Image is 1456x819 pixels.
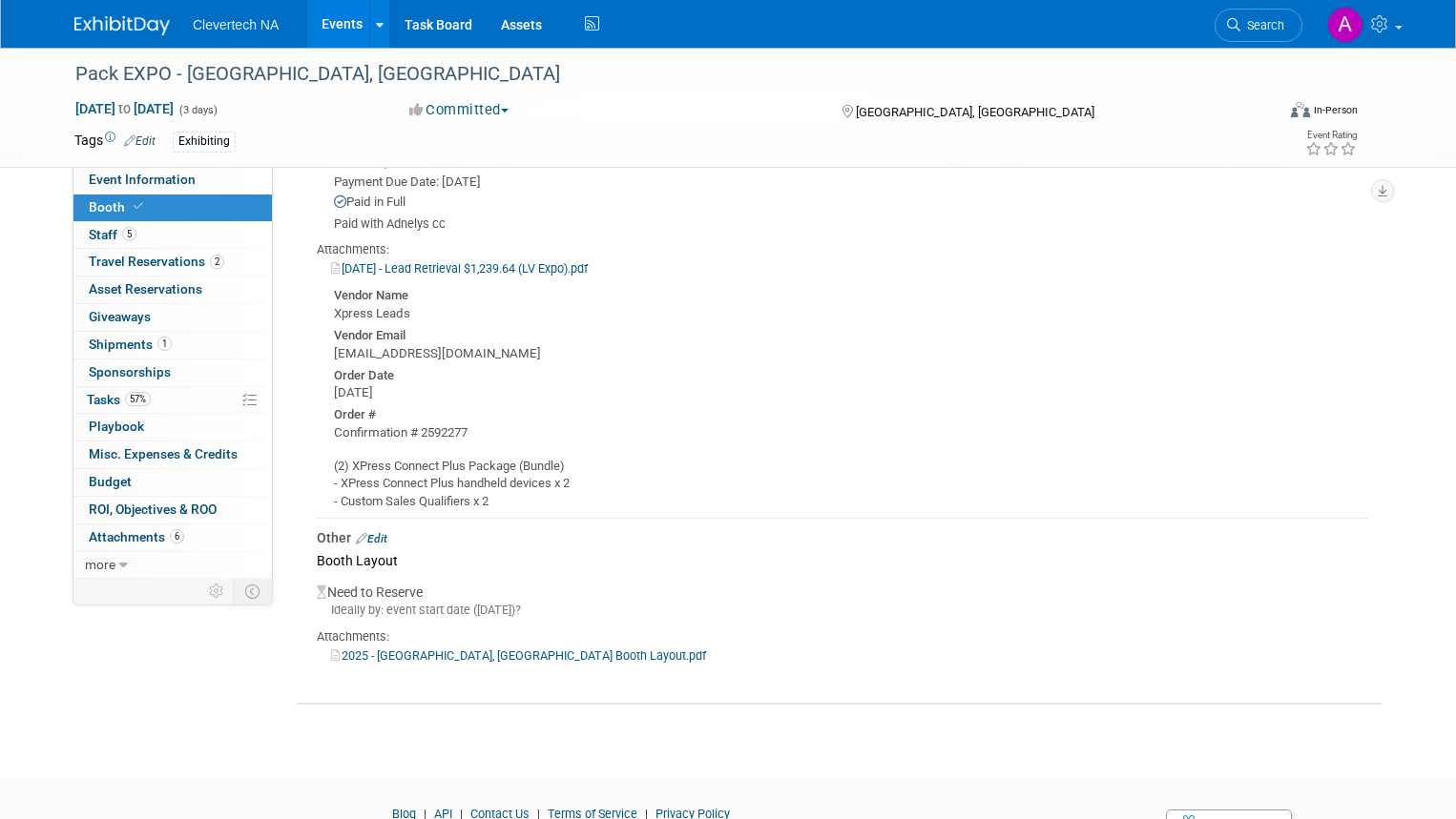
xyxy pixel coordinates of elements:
[125,392,151,406] span: 57%
[89,337,172,352] span: Shipments
[89,529,184,544] span: Attachments
[317,602,1367,619] div: Ideally by: event start date ([DATE])?
[73,195,272,221] a: Booth
[334,305,1367,323] div: Xpress Leads
[1240,18,1284,32] span: Search
[73,276,272,303] a: Asset Reservations
[403,100,516,120] button: Committed
[1305,131,1357,140] div: Event Rating
[87,392,151,407] span: Tasks
[1313,103,1358,117] div: In-Person
[115,101,134,116] span: to
[73,359,272,386] a: Sponsorships
[73,387,272,414] a: Tasks57%
[200,579,234,604] td: Personalize Event Tab Strip
[74,100,175,117] span: [DATE] [DATE]
[317,121,1367,511] div: Already Reserved
[856,105,1094,119] span: [GEOGRAPHIC_DATA], [GEOGRAPHIC_DATA]
[73,167,272,194] a: Event Information
[334,323,1367,345] div: Vendor Email
[1215,9,1302,42] a: Search
[69,57,1248,92] div: Pack EXPO - [GEOGRAPHIC_DATA], [GEOGRAPHIC_DATA]
[334,384,1367,402] div: [DATE]
[317,547,1367,573] div: Booth Layout
[73,524,272,551] a: Attachments6
[331,261,588,276] a: [DATE] - Lead Retrieval $1,239.64 (LV Expo).pdf
[193,17,279,32] span: Clevertech NA
[170,529,184,543] span: 6
[89,474,132,489] span: Budget
[317,241,1367,258] div: Attachments:
[334,345,1367,363] div: [EMAIL_ADDRESS][DOMAIN_NAME]
[74,16,170,35] img: ExhibitDay
[89,199,147,215] span: Booth
[89,309,151,324] span: Giveaways
[73,414,272,440] a: Playbook
[334,283,1367,305] div: Vendor Name
[177,104,218,116] span: (3 days)
[89,364,171,379] span: Sponsorships
[89,227,136,242] span: Staff
[124,134,156,148] a: Edit
[89,446,238,461] span: Misc. Expenses & Credits
[73,222,272,249] a: Staff5
[1291,102,1310,117] img: Format-Inperson.png
[134,201,143,212] i: Booth reservation complete
[1327,7,1363,43] img: Adnelys Hernandez
[334,216,1367,233] div: Paid with Adnelys cc
[73,332,272,358] a: Shipments1
[89,419,144,434] span: Playbook
[334,154,377,170] span: Cost: $
[234,579,273,604] td: Toggle Event Tabs
[122,227,136,241] span: 5
[1168,99,1358,128] div: Event Format
[317,573,1367,680] div: Need to Reserve
[334,363,1367,385] div: Order Date
[173,132,236,152] div: Exhibiting
[73,497,272,523] a: ROI, Objectives & ROO
[89,502,217,517] span: ROI, Objectives & ROO
[331,648,706,663] a: 2025 - [GEOGRAPHIC_DATA], [GEOGRAPHIC_DATA] Booth Layout.pdf
[317,528,1367,547] div: Other
[89,281,202,297] span: Asset Reservations
[356,532,387,545] a: Edit
[73,469,272,496] a: Budget
[73,441,272,468] a: Misc. Expenses & Credits
[85,557,115,572] span: more
[74,131,156,153] td: Tags
[73,249,272,276] a: Travel Reservations2
[89,254,224,269] span: Travel Reservations
[73,552,272,579] a: more
[334,402,1367,424] div: Order #
[157,337,172,351] span: 1
[334,424,1367,442] div: Confirmation # 2592277
[89,172,196,187] span: Event Information
[317,628,1367,645] div: Attachments:
[334,154,437,170] span: 1,239.64
[317,442,1367,511] div: (2) XPress Connect Plus Package (Bundle) - XPress Connect Plus handheld devices x 2 - Custom Sale...
[334,194,1367,212] div: Paid in Full
[73,304,272,331] a: Giveaways
[210,255,224,269] span: 2
[334,174,1367,192] div: Payment Due Date: [DATE]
